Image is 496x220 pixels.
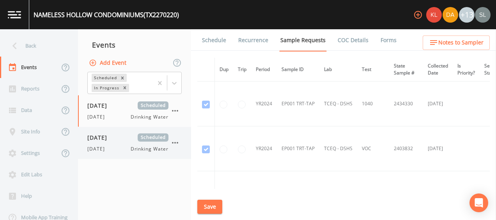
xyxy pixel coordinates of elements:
th: Lab [319,58,357,82]
span: [DATE] [87,133,113,142]
td: 2434330 [389,82,423,126]
div: Scheduled [92,74,118,82]
td: TCEQ - DSHS [319,171,357,216]
span: Notes to Sampler [438,38,484,48]
div: Remove Scheduled [118,74,127,82]
img: 0d5b2d5fd6ef1337b72e1b2735c28582 [475,7,491,23]
td: VOC Blank [357,171,389,216]
span: Drinking Water [131,145,168,153]
td: 2403832 [389,126,423,171]
div: David Weber [442,7,459,23]
img: a84961a0472e9debc750dd08a004988d [443,7,458,23]
div: NAMELESS HOLLOW CONDOMINIUMS (TX2270220) [34,10,179,20]
td: YR2024 [251,171,277,216]
td: EP001 TRT-TAP [277,171,319,216]
span: [DATE] [87,145,110,153]
a: Forms [379,29,398,51]
td: TCEQ - DSHS [319,82,357,126]
th: Test [357,58,389,82]
div: Remove In Progress [120,84,129,92]
td: VOC [357,126,389,171]
div: Kler Teran [426,7,442,23]
button: Notes to Sampler [423,35,490,50]
td: EP001 TRT-TAP [277,82,319,126]
button: Add Event [87,56,129,70]
a: Sample Requests [279,29,327,51]
td: EP001 TRT-TAP [277,126,319,171]
th: Period [251,58,277,82]
div: +13 [459,7,475,23]
th: Collected Date [423,58,453,82]
button: Save [197,200,222,214]
td: [DATE] [423,171,453,216]
th: Dup [215,58,234,82]
img: logo [8,11,21,18]
span: Drinking Water [131,114,168,121]
a: COC Details [337,29,370,51]
span: Scheduled [138,133,168,142]
td: TCEQ - DSHS [319,126,357,171]
a: [DATE]Scheduled[DATE]Drinking Water [78,95,191,127]
td: 2403832FB [389,171,423,216]
span: Scheduled [138,101,168,110]
div: Events [78,35,191,55]
td: 1040 [357,82,389,126]
span: [DATE] [87,101,113,110]
a: Recurrence [237,29,269,51]
div: Open Intercom Messenger [469,193,488,212]
span: [DATE] [87,114,110,121]
div: In Progress [92,84,120,92]
td: YR2024 [251,126,277,171]
th: State Sample # [389,58,423,82]
th: Trip [233,58,251,82]
td: [DATE] [423,126,453,171]
a: [DATE]Scheduled[DATE]Drinking Water [78,127,191,159]
td: [DATE] [423,82,453,126]
th: Is Priority? [453,58,480,82]
th: Sample ID [277,58,319,82]
img: 9c4450d90d3b8045b2e5fa62e4f92659 [426,7,442,23]
a: Schedule [201,29,227,51]
td: YR2024 [251,82,277,126]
